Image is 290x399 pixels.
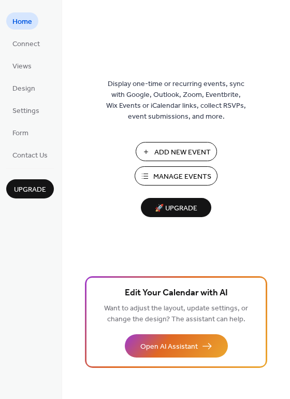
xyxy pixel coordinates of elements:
[12,128,28,139] span: Form
[125,286,228,301] span: Edit Your Calendar with AI
[12,150,48,161] span: Contact Us
[140,341,198,352] span: Open AI Assistant
[6,102,46,119] a: Settings
[14,184,46,195] span: Upgrade
[12,39,40,50] span: Connect
[153,172,211,182] span: Manage Events
[12,61,32,72] span: Views
[125,334,228,358] button: Open AI Assistant
[6,179,54,198] button: Upgrade
[147,202,205,216] span: 🚀 Upgrade
[6,124,35,141] a: Form
[6,12,38,30] a: Home
[12,106,39,117] span: Settings
[141,198,211,217] button: 🚀 Upgrade
[136,142,217,161] button: Add New Event
[106,79,246,122] span: Display one-time or recurring events, sync with Google, Outlook, Zoom, Eventbrite, Wix Events or ...
[6,35,46,52] a: Connect
[6,146,54,163] a: Contact Us
[12,17,32,27] span: Home
[6,79,41,96] a: Design
[154,147,211,158] span: Add New Event
[104,302,248,326] span: Want to adjust the layout, update settings, or change the design? The assistant can help.
[6,57,38,74] a: Views
[135,166,218,186] button: Manage Events
[12,83,35,94] span: Design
